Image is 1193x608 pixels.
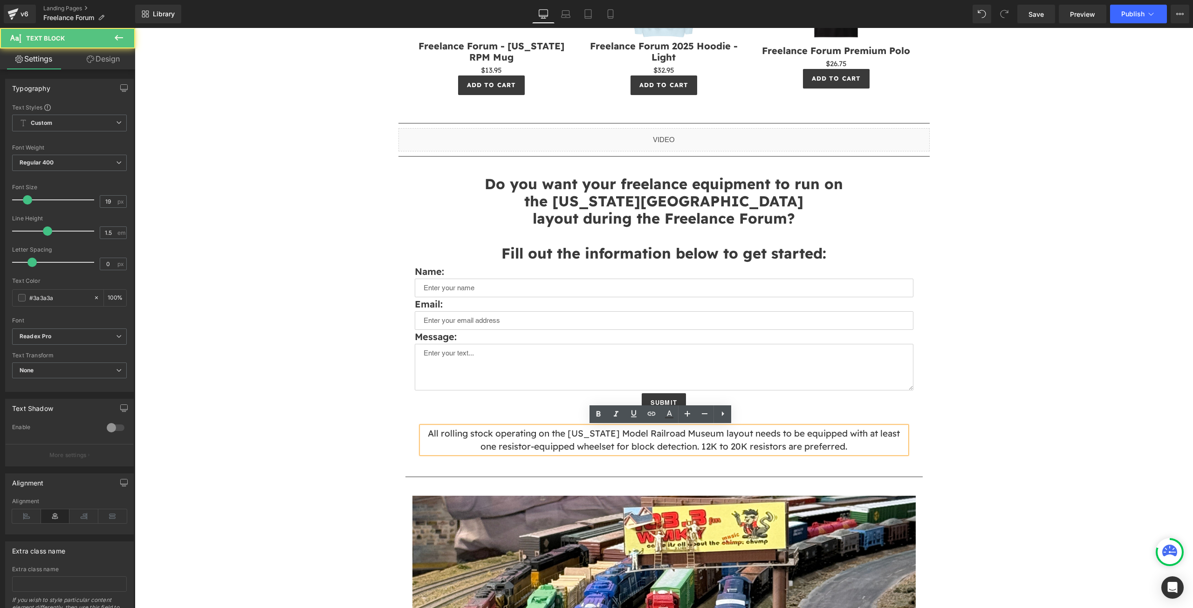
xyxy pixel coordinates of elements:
[20,333,51,341] i: Readex Pro
[104,290,126,306] div: %
[12,474,44,487] div: Alignment
[346,37,367,48] span: $13.95
[26,34,65,42] span: Text Block
[332,53,381,61] span: Add To Cart
[280,269,779,283] p: Email:
[12,215,127,222] div: Line Height
[12,79,50,92] div: Typography
[153,10,175,18] span: Library
[12,278,127,284] div: Text Color
[12,184,127,191] div: Font Size
[287,399,772,425] p: All rolling stock operating on the [US_STATE] Model Railroad Museum layout needs to be equipped w...
[12,144,127,151] div: Font Weight
[20,159,54,166] b: Regular 400
[677,47,726,54] span: Add To Cart
[532,5,555,23] a: Desktop
[117,198,125,205] span: px
[280,302,779,316] p: Message:
[323,48,390,67] button: Add To Cart
[282,13,432,35] a: Freelance Forum - [US_STATE] RPM Mug
[12,498,127,505] div: Alignment
[6,444,133,466] button: More settings
[627,17,775,28] a: Freelance Forum Premium Polo
[19,8,30,20] div: v6
[12,246,127,253] div: Letter Spacing
[367,216,692,234] strong: Fill out the information below to get started:
[1110,5,1167,23] button: Publish
[1171,5,1189,23] button: More
[1161,576,1184,599] div: Open Intercom Messenger
[117,230,125,236] span: em
[398,181,660,199] strong: layout during the Freelance Forum?
[49,451,87,459] p: More settings
[43,14,94,21] span: Freelance Forum
[12,103,127,111] div: Text Styles
[555,5,577,23] a: Laptop
[29,293,89,303] input: Color
[390,164,669,182] strong: the [US_STATE][GEOGRAPHIC_DATA]
[995,5,1014,23] button: Redo
[1070,9,1095,19] span: Preview
[280,283,779,302] input: Enter your email address
[12,352,127,359] div: Text Transform
[31,119,52,127] b: Custom
[1028,9,1044,19] span: Save
[12,399,53,412] div: Text Shadow
[454,13,603,35] a: Freelance Forum 2025 Hoodie - Light
[668,41,734,61] button: Add To Cart
[973,5,991,23] button: Undo
[4,5,36,23] a: v6
[599,5,622,23] a: Mobile
[12,566,127,573] div: Extra class name
[1121,10,1145,18] span: Publish
[519,37,540,48] span: $32.95
[12,317,127,324] div: Font
[507,365,551,385] button: Submit
[69,48,137,69] a: Design
[20,367,34,374] b: None
[505,53,553,61] span: Add To Cart
[280,251,779,269] input: Enter your name
[135,5,181,23] a: New Library
[117,261,125,267] span: px
[577,5,599,23] a: Tablet
[1059,5,1106,23] a: Preview
[496,48,562,67] button: Add To Cart
[691,31,712,41] span: $26.75
[12,424,97,433] div: Enable
[43,5,135,12] a: Landing Pages
[350,147,708,165] strong: Do you want your freelance equipment to run on
[280,237,779,251] p: Name:
[12,542,65,555] div: Extra class name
